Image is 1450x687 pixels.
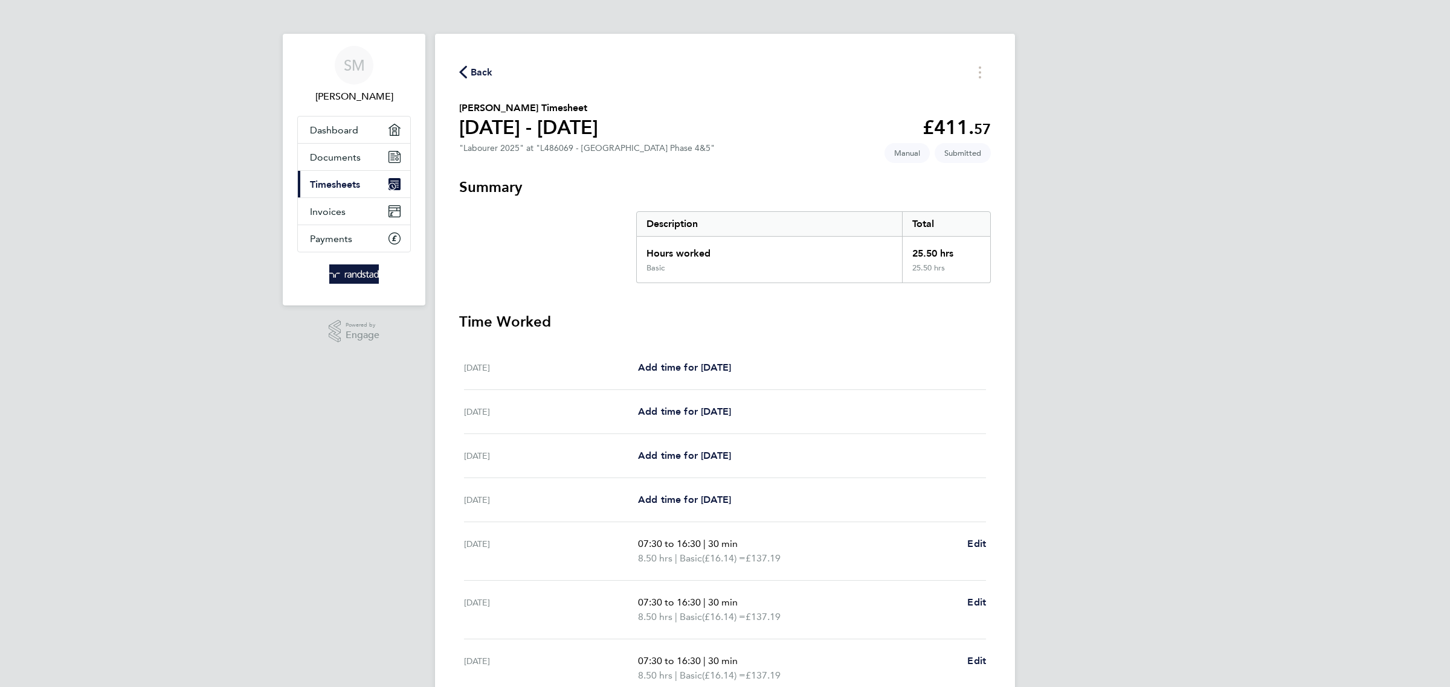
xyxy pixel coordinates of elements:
[283,34,425,305] nav: Main navigation
[703,655,706,666] span: |
[703,596,706,608] span: |
[459,101,598,115] h2: [PERSON_NAME] Timesheet
[464,449,638,463] div: [DATE]
[935,143,991,163] span: This timesheet is Submitted.
[969,63,991,81] button: Timesheets Menu
[297,264,411,284] a: Go to home page
[636,211,991,283] div: Summary
[459,65,493,80] button: Back
[310,179,360,190] span: Timesheets
[459,177,991,197] h3: Summary
[638,669,672,681] span: 8.50 hrs
[967,654,986,668] a: Edit
[702,611,746,622] span: (£16.14) =
[344,57,365,73] span: SM
[638,362,731,373] span: Add time for [DATE]
[464,360,638,375] div: [DATE]
[464,595,638,624] div: [DATE]
[746,611,781,622] span: £137.19
[638,406,731,417] span: Add time for [DATE]
[298,198,410,225] a: Invoices
[680,668,702,683] span: Basic
[297,89,411,104] span: Stephen Mcglenn
[708,596,738,608] span: 30 min
[902,212,990,236] div: Total
[746,669,781,681] span: £137.19
[675,669,677,681] span: |
[967,596,986,608] span: Edit
[459,143,715,153] div: "Labourer 2025" at "L486069 - [GEOGRAPHIC_DATA] Phase 4&5"
[637,237,902,263] div: Hours worked
[923,116,991,139] app-decimal: £411.
[708,538,738,549] span: 30 min
[638,552,672,564] span: 8.50 hrs
[702,552,746,564] span: (£16.14) =
[675,611,677,622] span: |
[346,330,379,340] span: Engage
[459,115,598,139] h1: [DATE] - [DATE]
[884,143,930,163] span: This timesheet was manually created.
[459,312,991,331] h3: Time Worked
[310,124,358,136] span: Dashboard
[967,595,986,610] a: Edit
[638,450,731,461] span: Add time for [DATE]
[702,669,746,681] span: (£16.14) =
[346,320,379,330] span: Powered by
[638,596,701,608] span: 07:30 to 16:30
[680,551,702,566] span: Basic
[680,610,702,624] span: Basic
[638,538,701,549] span: 07:30 to 16:30
[638,494,731,505] span: Add time for [DATE]
[464,654,638,683] div: [DATE]
[329,320,380,343] a: Powered byEngage
[298,171,410,197] a: Timesheets
[638,360,731,375] a: Add time for [DATE]
[638,493,731,507] a: Add time for [DATE]
[902,263,990,283] div: 25.50 hrs
[310,233,352,244] span: Payments
[638,611,672,622] span: 8.50 hrs
[298,225,410,252] a: Payments
[638,449,731,463] a: Add time for [DATE]
[967,538,986,549] span: Edit
[902,237,990,263] div: 25.50 hrs
[746,552,781,564] span: £137.19
[967,537,986,551] a: Edit
[974,120,991,138] span: 57
[708,655,738,666] span: 30 min
[637,212,902,236] div: Description
[310,206,346,217] span: Invoices
[298,117,410,143] a: Dashboard
[703,538,706,549] span: |
[464,537,638,566] div: [DATE]
[329,264,379,284] img: randstad-logo-retina.png
[638,404,731,419] a: Add time for [DATE]
[297,46,411,104] a: SM[PERSON_NAME]
[310,152,361,163] span: Documents
[967,655,986,666] span: Edit
[298,144,410,170] a: Documents
[675,552,677,564] span: |
[638,655,701,666] span: 07:30 to 16:30
[464,404,638,419] div: [DATE]
[464,493,638,507] div: [DATE]
[646,263,665,273] div: Basic
[471,65,493,80] span: Back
